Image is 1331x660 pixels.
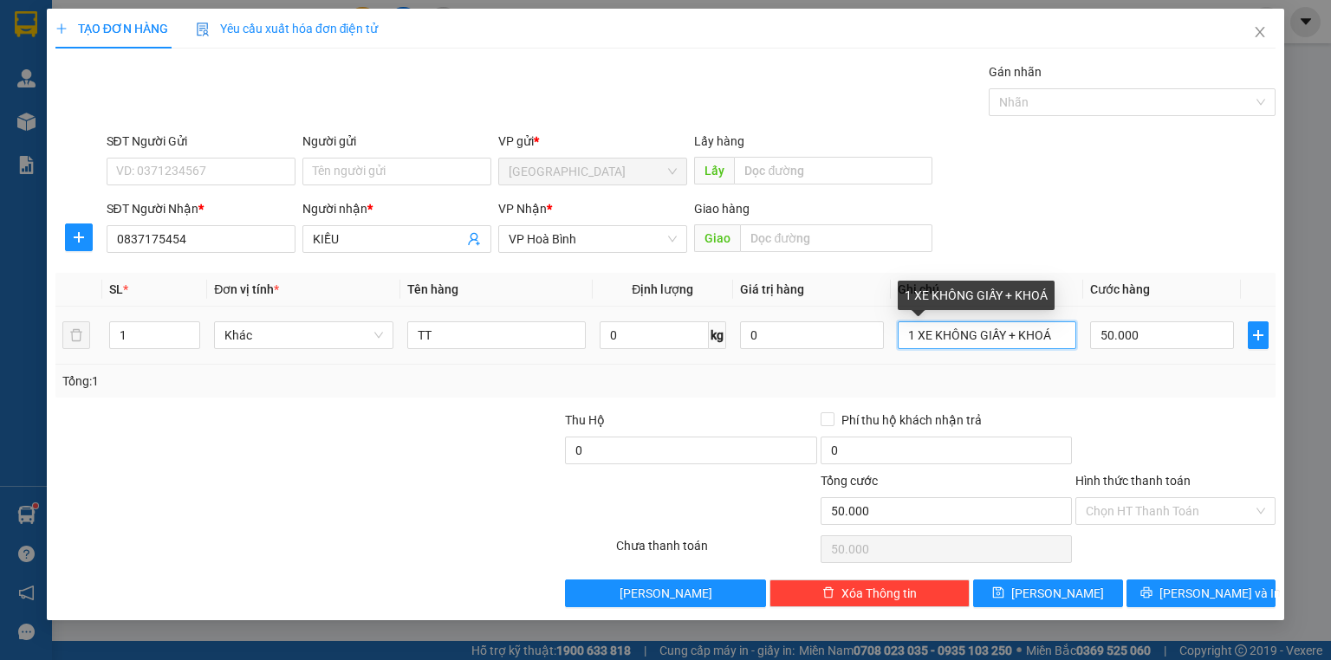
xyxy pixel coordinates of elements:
span: [PERSON_NAME] [620,584,712,603]
span: save [992,586,1004,600]
span: environment [100,42,114,55]
input: VD: Bàn, Ghế [407,321,586,349]
span: Giao hàng [694,202,750,216]
div: SĐT Người Gửi [107,132,295,151]
b: GỬI : [GEOGRAPHIC_DATA] [8,108,301,137]
span: Tên hàng [407,282,458,296]
span: Thu Hộ [565,413,605,427]
span: Đơn vị tính [214,282,279,296]
li: 0946 508 595 [8,60,330,81]
input: Ghi Chú [898,321,1076,349]
button: plus [1248,321,1269,349]
span: Xóa Thông tin [841,584,917,603]
button: [PERSON_NAME] [565,579,765,607]
span: VP Hoà Bình [509,226,677,252]
span: Giao [694,224,740,252]
span: Khác [224,322,382,348]
input: 0 [740,321,884,349]
span: SL [109,282,123,296]
div: VP gửi [498,132,687,151]
button: deleteXóa Thông tin [769,579,970,607]
span: TẠO ĐƠN HÀNG [55,22,168,36]
div: Người gửi [302,132,491,151]
button: save[PERSON_NAME] [973,579,1123,607]
li: 995 [PERSON_NAME] [8,38,330,60]
div: Chưa thanh toán [614,536,818,566]
span: [PERSON_NAME] [1011,584,1104,603]
span: Cước hàng [1090,282,1150,296]
th: Ghi chú [891,273,1083,307]
span: kg [709,321,726,349]
button: Close [1236,9,1284,57]
span: Phí thu hộ khách nhận trả [834,411,989,430]
span: Định lượng [632,282,693,296]
span: Sài Gòn [509,159,677,184]
button: delete [62,321,90,349]
span: user-add [467,232,481,246]
b: Nhà Xe Hà My [100,11,230,33]
span: phone [100,63,114,77]
input: Dọc đường [740,224,932,252]
label: Gán nhãn [989,65,1042,79]
button: printer[PERSON_NAME] và In [1126,579,1276,607]
div: 1 XE KHÔNG GIẤY + KHOÁ [898,281,1055,310]
div: Tổng: 1 [62,372,515,391]
span: Lấy [694,157,734,184]
span: Lấy hàng [694,134,744,148]
div: SĐT Người Nhận [107,199,295,218]
span: plus [1249,328,1268,342]
span: plus [55,23,68,35]
span: printer [1140,586,1152,600]
label: Hình thức thanh toán [1075,474,1191,488]
span: VP Nhận [498,202,547,216]
input: Dọc đường [734,157,932,184]
img: icon [196,23,210,36]
span: Tổng cước [821,474,878,488]
span: Giá trị hàng [740,282,804,296]
span: Yêu cầu xuất hóa đơn điện tử [196,22,379,36]
span: delete [822,586,834,600]
div: Người nhận [302,199,491,218]
span: plus [66,230,92,244]
button: plus [65,223,93,251]
span: [PERSON_NAME] và In [1159,584,1281,603]
span: close [1253,25,1267,39]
